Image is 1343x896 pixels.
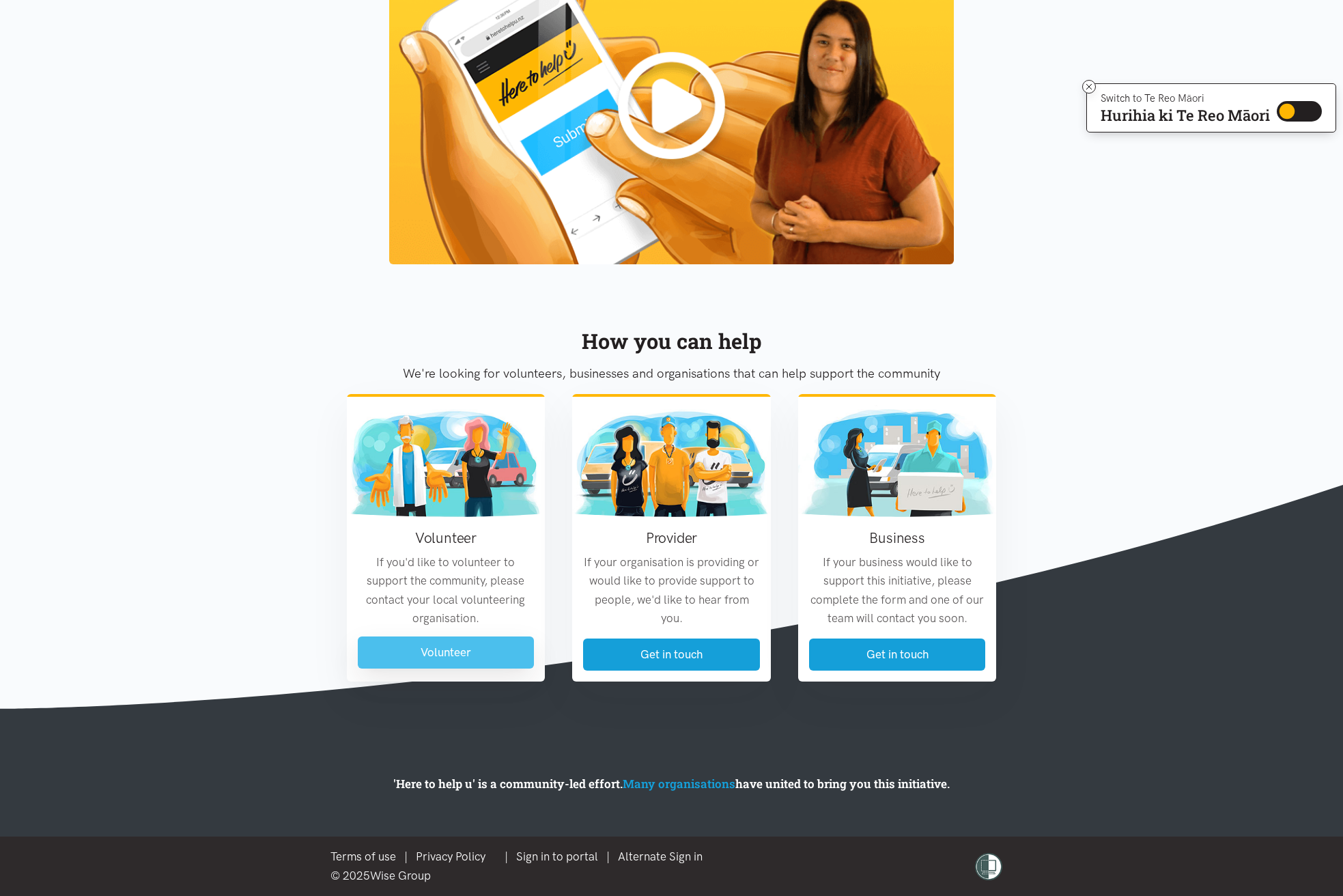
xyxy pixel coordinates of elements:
p: If your organisation is providing or would like to provide support to people, we'd like to hear f... [583,553,760,628]
a: Privacy Policy [416,850,485,863]
div: How you can help [347,324,997,358]
p: If you'd like to volunteer to support the community, please contact your local volunteering organ... [358,553,535,628]
h3: Provider [583,528,760,548]
p: 'Here to help u' is a community-led effort. have united to bring you this initiative. [238,774,1105,793]
p: Hurihia ki Te Reo Māori [1101,109,1270,122]
a: Get in touch [809,639,986,671]
a: Terms of use [330,850,396,863]
div: | [330,848,711,866]
span: | | [505,850,711,863]
a: Sign in to portal [516,850,598,863]
p: If your business would like to support this initiative, please complete the form and one of our t... [809,553,986,628]
div: © 2025 [330,867,711,885]
a: Alternate Sign in [618,850,703,863]
h3: Business [809,528,986,548]
h3: Volunteer [358,528,535,548]
p: We're looking for volunteers, businesses and organisations that can help support the community [347,363,997,384]
a: Many organisations [623,776,735,792]
img: shielded [975,853,1002,880]
a: Volunteer [358,636,535,669]
a: Wise Group [370,869,431,882]
p: Switch to Te Reo Māori [1101,94,1270,102]
a: Get in touch [583,639,760,671]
